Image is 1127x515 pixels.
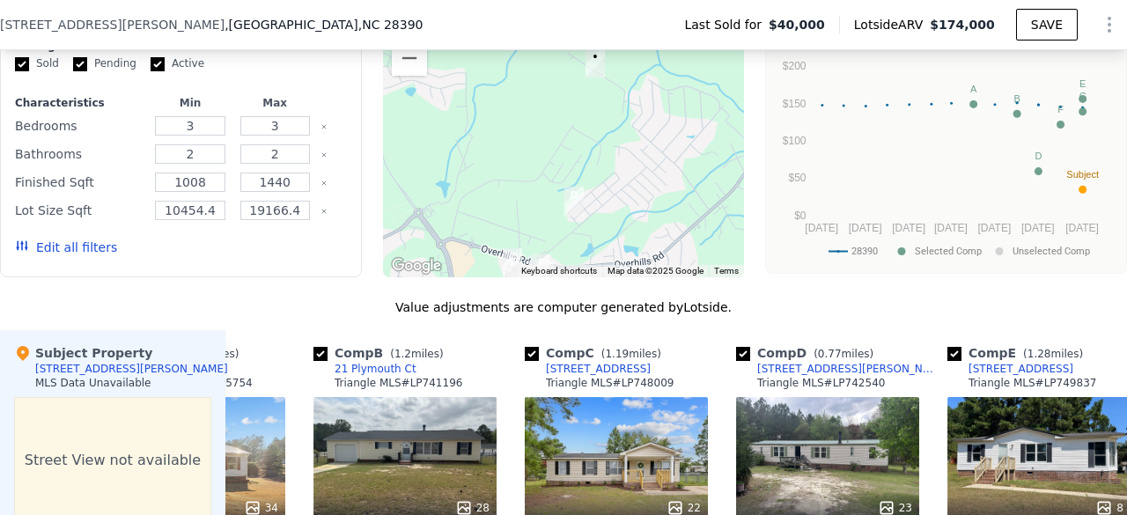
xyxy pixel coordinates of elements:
[15,57,29,71] input: Sold
[930,18,995,32] span: $174,000
[915,246,982,257] text: Selected Comp
[714,266,739,276] a: Terms (opens in new tab)
[1021,222,1055,234] text: [DATE]
[594,348,668,360] span: ( miles)
[546,376,674,390] div: Triangle MLS # LP748009
[320,123,328,130] button: Clear
[807,348,880,360] span: ( miles)
[736,362,940,376] a: [STREET_ADDRESS][PERSON_NAME]
[313,344,451,362] div: Comp B
[1016,348,1090,360] span: ( miles)
[757,362,940,376] div: [STREET_ADDRESS][PERSON_NAME]
[893,222,926,234] text: [DATE]
[1014,93,1020,104] text: B
[736,344,880,362] div: Comp D
[1028,348,1051,360] span: 1.28
[970,84,977,94] text: A
[335,376,462,390] div: Triangle MLS # LP741196
[15,96,144,110] div: Characteristics
[225,16,423,33] span: , [GEOGRAPHIC_DATA]
[387,254,446,277] a: Open this area in Google Maps (opens a new window)
[1016,9,1078,40] button: SAVE
[320,180,328,187] button: Clear
[1079,78,1086,89] text: E
[978,222,1012,234] text: [DATE]
[934,222,968,234] text: [DATE]
[605,348,629,360] span: 1.19
[496,241,529,285] div: 43 Columbus Ct
[521,265,597,277] button: Keyboard shortcuts
[806,222,839,234] text: [DATE]
[35,376,151,390] div: MLS Data Unavailable
[1058,104,1064,114] text: F
[525,344,668,362] div: Comp C
[557,180,591,224] div: 150 W Everett St
[789,172,807,184] text: $50
[15,170,144,195] div: Finished Sqft
[524,247,557,291] div: 44 Plymouth Ct
[783,135,807,147] text: $100
[684,16,769,33] span: Last Sold for
[777,49,1111,269] svg: A chart.
[383,348,450,360] span: ( miles)
[151,96,229,110] div: Min
[794,210,807,222] text: $0
[15,56,59,71] label: Sold
[818,348,842,360] span: 0.77
[546,362,651,376] div: [STREET_ADDRESS]
[320,151,328,158] button: Clear
[394,348,411,360] span: 1.2
[151,56,204,71] label: Active
[15,114,144,138] div: Bedrooms
[387,254,446,277] img: Google
[15,239,117,256] button: Edit all filters
[969,362,1073,376] div: [STREET_ADDRESS]
[783,60,807,72] text: $200
[358,18,424,32] span: , NC 28390
[320,208,328,215] button: Clear
[35,362,228,376] div: [STREET_ADDRESS][PERSON_NAME]
[947,362,1073,376] a: [STREET_ADDRESS]
[854,16,930,33] span: Lotside ARV
[1067,169,1100,180] text: Subject
[851,246,878,257] text: 28390
[73,57,87,71] input: Pending
[236,96,313,110] div: Max
[783,98,807,110] text: $150
[392,40,427,76] button: Zoom out
[14,344,152,362] div: Subject Property
[313,362,416,376] a: 21 Plymouth Ct
[1013,246,1090,257] text: Unselected Comp
[608,266,703,276] span: Map data ©2025 Google
[757,376,885,390] div: Triangle MLS # LP742540
[578,40,612,85] div: 325 Ivey St
[15,142,144,166] div: Bathrooms
[525,362,651,376] a: [STREET_ADDRESS]
[73,56,136,71] label: Pending
[769,16,825,33] span: $40,000
[947,344,1090,362] div: Comp E
[1079,91,1086,101] text: C
[15,198,144,223] div: Lot Size Sqft
[849,222,882,234] text: [DATE]
[1035,151,1042,161] text: D
[335,362,416,376] div: 21 Plymouth Ct
[969,376,1096,390] div: Triangle MLS # LP749837
[1065,222,1099,234] text: [DATE]
[151,57,165,71] input: Active
[1092,7,1127,42] button: Show Options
